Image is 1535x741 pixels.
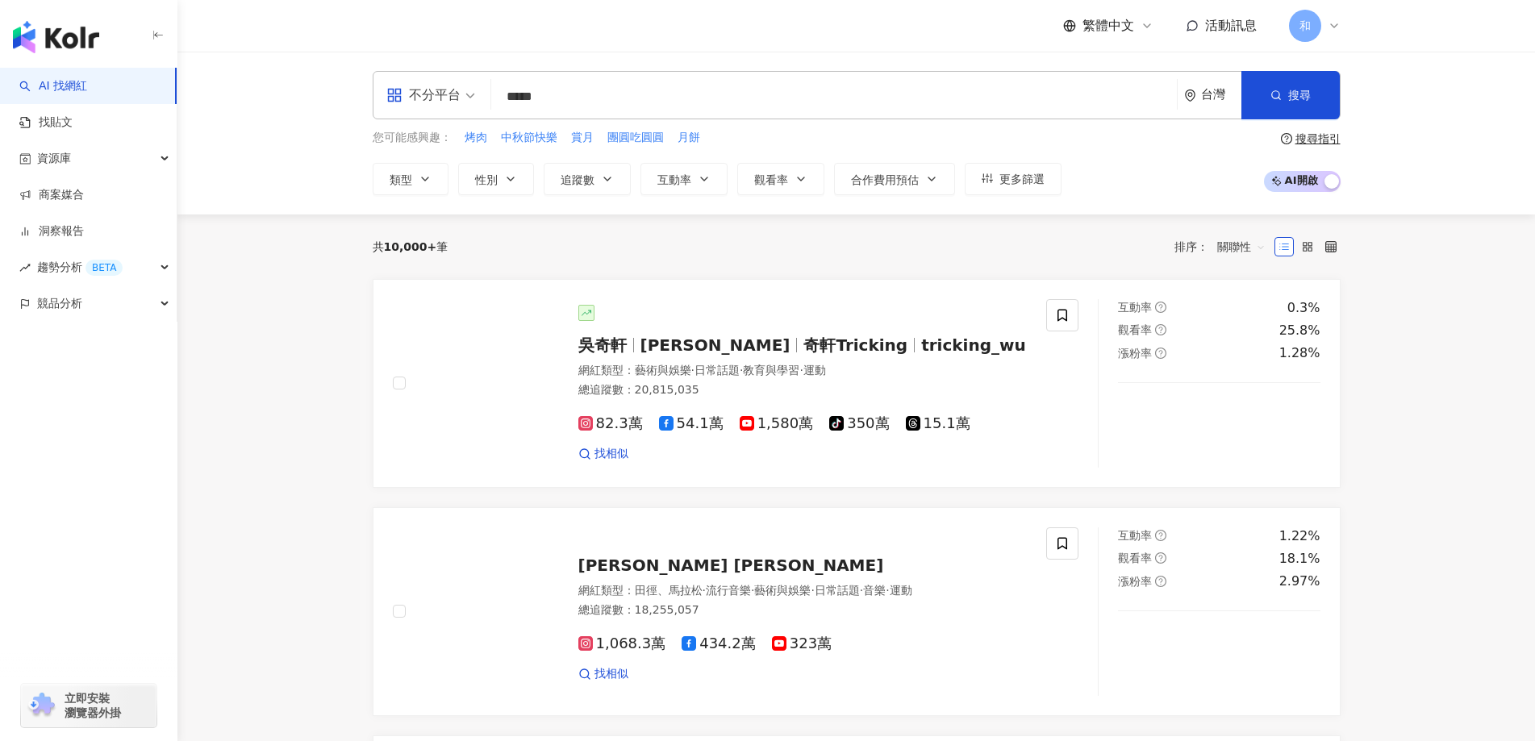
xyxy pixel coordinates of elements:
[740,415,814,432] span: 1,580萬
[37,140,71,177] span: 資源庫
[860,584,863,597] span: ·
[1118,301,1152,314] span: 互動率
[695,364,740,377] span: 日常話題
[1281,133,1292,144] span: question-circle
[1299,17,1311,35] span: 和
[1288,89,1311,102] span: 搜尋
[829,415,889,432] span: 350萬
[1155,552,1166,564] span: question-circle
[578,556,884,575] span: [PERSON_NAME] [PERSON_NAME]
[1082,17,1134,35] span: 繁體中文
[743,364,799,377] span: 教育與學習
[772,635,832,652] span: 323萬
[37,249,123,285] span: 趨勢分析
[1279,572,1320,590] div: 2.97%
[594,446,628,462] span: 找相似
[1184,90,1196,102] span: environment
[659,415,724,432] span: 54.1萬
[386,82,461,108] div: 不分平台
[1155,576,1166,587] span: question-circle
[1118,529,1152,542] span: 互動率
[740,364,743,377] span: ·
[19,78,87,94] a: searchAI 找網紅
[578,583,1028,599] div: 網紅類型 ：
[578,382,1028,398] div: 總追蹤數 ： 20,815,035
[384,240,437,253] span: 10,000+
[640,335,790,355] span: [PERSON_NAME]
[1118,402,1183,468] img: post-image
[1217,234,1266,260] span: 關聯性
[682,635,756,652] span: 434.2萬
[1118,347,1152,360] span: 漲粉率
[890,584,912,597] span: 運動
[706,584,751,597] span: 流行音樂
[703,584,706,597] span: ·
[1118,631,1183,696] img: post-image
[386,87,403,103] span: appstore
[578,415,643,432] span: 82.3萬
[458,163,534,195] button: 性別
[1255,402,1320,468] img: post-image
[21,684,156,727] a: chrome extension立即安裝 瀏覽器外掛
[635,364,691,377] span: 藝術與娛樂
[1279,550,1320,568] div: 18.1%
[65,691,121,720] span: 立即安裝 瀏覽器外掛
[475,173,498,186] span: 性別
[803,335,907,355] span: 奇軒Tricking
[921,335,1026,355] span: tricking_wu
[19,262,31,273] span: rise
[26,693,57,718] img: chrome extension
[425,323,546,443] img: KOL Avatar
[464,129,488,147] button: 烤肉
[691,364,695,377] span: ·
[19,223,84,239] a: 洞察報告
[1279,344,1320,362] div: 1.28%
[390,173,412,186] span: 類型
[578,446,628,462] a: 找相似
[1255,631,1320,696] img: post-image
[1187,631,1252,696] img: post-image
[465,130,487,146] span: 烤肉
[1118,323,1152,336] span: 觀看率
[1155,348,1166,359] span: question-circle
[578,335,627,355] span: 吳奇軒
[13,21,99,53] img: logo
[373,279,1341,488] a: KOL Avatar吳奇軒[PERSON_NAME]奇軒Trickingtricking_wu網紅類型：藝術與娛樂·日常話題·教育與學習·運動總追蹤數：20,815,03582.3萬54.1萬1...
[1118,575,1152,588] span: 漲粉率
[1201,88,1241,102] div: 台灣
[886,584,889,597] span: ·
[1287,299,1320,317] div: 0.3%
[1118,552,1152,564] span: 觀看率
[906,415,970,432] span: 15.1萬
[373,130,452,146] span: 您可能感興趣：
[1155,324,1166,335] span: question-circle
[373,507,1341,716] a: KOL Avatar[PERSON_NAME] [PERSON_NAME]網紅類型：田徑、馬拉松·流行音樂·藝術與娛樂·日常話題·音樂·運動總追蹤數：18,255,0571,068.3萬434....
[578,635,666,652] span: 1,068.3萬
[811,584,814,597] span: ·
[863,584,886,597] span: 音樂
[1155,530,1166,541] span: question-circle
[1295,132,1341,145] div: 搜尋指引
[578,666,628,682] a: 找相似
[86,260,123,276] div: BETA
[594,666,628,682] span: 找相似
[1155,302,1166,313] span: question-circle
[635,584,703,597] span: 田徑、馬拉松
[1241,71,1340,119] button: 搜尋
[1174,234,1274,260] div: 排序：
[799,364,803,377] span: ·
[37,285,82,322] span: 競品分析
[803,364,826,377] span: 運動
[19,114,73,131] a: 找貼文
[19,187,84,203] a: 商案媒合
[373,163,448,195] button: 類型
[1279,527,1320,545] div: 1.22%
[373,240,448,253] div: 共 筆
[1279,322,1320,339] div: 25.8%
[1187,402,1252,468] img: post-image
[751,584,754,597] span: ·
[815,584,860,597] span: 日常話題
[578,363,1028,379] div: 網紅類型 ：
[578,602,1028,618] div: 總追蹤數 ： 18,255,057
[425,551,546,672] img: KOL Avatar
